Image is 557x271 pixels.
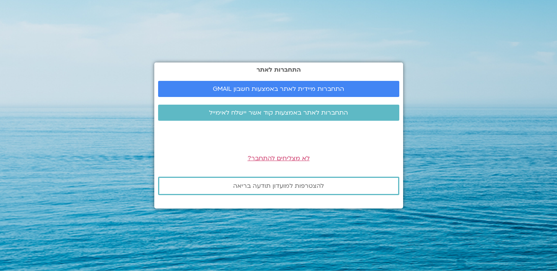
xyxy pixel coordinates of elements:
h2: התחברות לאתר [158,66,399,73]
a: לא מצליחים להתחבר? [248,154,310,163]
span: התחברות לאתר באמצעות קוד אשר יישלח לאימייל [209,109,348,116]
a: התחברות לאתר באמצעות קוד אשר יישלח לאימייל [158,105,399,121]
span: התחברות מיידית לאתר באמצעות חשבון GMAIL [213,85,344,92]
a: להצטרפות למועדון תודעה בריאה [158,177,399,195]
a: התחברות מיידית לאתר באמצעות חשבון GMAIL [158,81,399,97]
span: להצטרפות למועדון תודעה בריאה [233,182,324,189]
